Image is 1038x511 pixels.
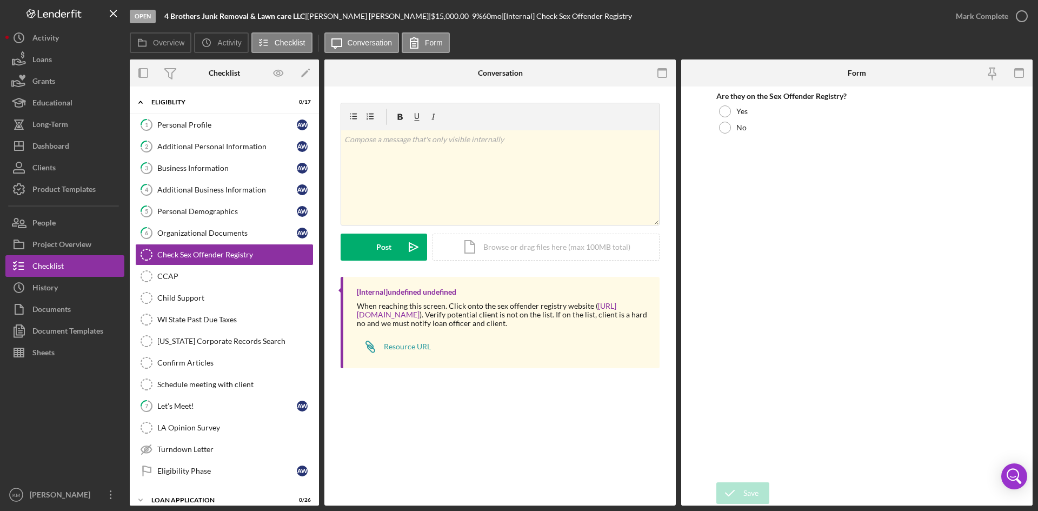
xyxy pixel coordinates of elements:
[135,395,314,417] a: 7Let's Meet!AW
[5,49,124,70] button: Loans
[32,135,69,160] div: Dashboard
[5,320,124,342] button: Document Templates
[5,70,124,92] button: Grants
[402,32,450,53] button: Form
[135,374,314,395] a: Schedule meeting with client
[716,92,997,101] div: Are they on the Sex Offender Registry?
[502,12,632,21] div: | [Internal] Check Sex Offender Registry
[425,38,443,47] label: Form
[32,70,55,95] div: Grants
[157,380,313,389] div: Schedule meeting with client
[135,136,314,157] a: 2Additional Personal InformationAW
[5,484,124,506] button: KM[PERSON_NAME]
[341,234,427,261] button: Post
[357,301,616,319] a: [URL][DOMAIN_NAME]
[5,212,124,234] button: People
[145,186,149,193] tspan: 4
[324,32,400,53] button: Conversation
[217,38,241,47] label: Activity
[194,32,248,53] button: Activity
[145,121,148,128] tspan: 1
[135,179,314,201] a: 4Additional Business InformationAW
[12,492,20,498] text: KM
[32,298,71,323] div: Documents
[135,460,314,482] a: Eligibility PhaseAW
[145,143,148,150] tspan: 2
[716,482,769,504] button: Save
[157,229,297,237] div: Organizational Documents
[5,178,124,200] button: Product Templates
[357,288,456,296] div: [Internal] undefined undefined
[32,27,59,51] div: Activity
[32,255,64,280] div: Checklist
[145,208,148,215] tspan: 5
[5,27,124,49] button: Activity
[32,320,103,344] div: Document Templates
[32,92,72,116] div: Educational
[482,12,502,21] div: 60 mo
[297,141,308,152] div: A W
[32,49,52,73] div: Loans
[307,12,431,21] div: [PERSON_NAME] [PERSON_NAME] |
[135,309,314,330] a: WI State Past Due Taxes
[151,497,284,503] div: Loan Application
[32,234,91,258] div: Project Overview
[5,342,124,363] button: Sheets
[297,228,308,238] div: A W
[157,337,313,346] div: [US_STATE] Corporate Records Search
[135,352,314,374] a: Confirm Articles
[297,206,308,217] div: A W
[164,11,305,21] b: 4 Brothers Junk Removal & Lawn care LLC
[5,114,124,135] a: Long-Term
[5,255,124,277] button: Checklist
[5,277,124,298] button: History
[135,266,314,287] a: CCAP
[135,417,314,439] a: LA Opinion Survey
[157,359,313,367] div: Confirm Articles
[736,107,748,116] label: Yes
[5,92,124,114] button: Educational
[431,12,472,21] div: $15,000.00
[32,342,55,366] div: Sheets
[743,482,758,504] div: Save
[157,445,313,454] div: Turndown Letter
[32,157,56,181] div: Clients
[5,298,124,320] button: Documents
[27,484,97,508] div: [PERSON_NAME]
[130,32,191,53] button: Overview
[164,12,307,21] div: |
[291,99,311,105] div: 0 / 17
[157,467,297,475] div: Eligibility Phase
[157,121,297,129] div: Personal Profile
[135,201,314,222] a: 5Personal DemographicsAW
[135,157,314,179] a: 3Business InformationAW
[157,402,297,410] div: Let's Meet!
[130,10,156,23] div: Open
[157,142,297,151] div: Additional Personal Information
[848,69,866,77] div: Form
[32,114,68,138] div: Long-Term
[472,12,482,21] div: 9 %
[297,184,308,195] div: A W
[376,234,391,261] div: Post
[135,244,314,266] a: Check Sex Offender Registry
[32,277,58,301] div: History
[145,402,149,409] tspan: 7
[157,294,313,302] div: Child Support
[478,69,523,77] div: Conversation
[157,207,297,216] div: Personal Demographics
[5,157,124,178] button: Clients
[5,135,124,157] button: Dashboard
[956,5,1008,27] div: Mark Complete
[209,69,240,77] div: Checklist
[357,336,431,357] a: Resource URL
[145,164,148,171] tspan: 3
[135,222,314,244] a: 6Organizational DocumentsAW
